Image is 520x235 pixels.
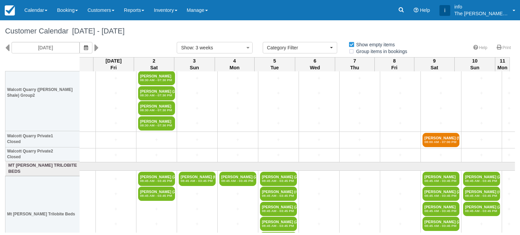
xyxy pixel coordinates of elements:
[504,120,515,127] a: +
[97,190,134,197] a: +
[382,136,419,143] a: +
[463,105,500,112] a: +
[260,90,297,97] a: +
[439,5,450,16] div: i
[341,105,378,112] a: +
[382,151,419,159] a: +
[138,116,175,131] a: [PERSON_NAME]08:30 AM - 07:30 PM
[493,43,515,53] a: Print
[463,172,500,186] a: [PERSON_NAME] (2)08:45 AM - 03:45 PM
[138,206,175,213] a: +
[301,206,338,213] a: +
[262,224,295,228] em: 08:45 AM - 03:45 PM
[260,120,297,127] a: +
[138,136,175,143] a: +
[382,90,419,97] a: +
[97,175,134,183] a: +
[341,175,378,183] a: +
[97,120,134,127] a: +
[138,86,175,100] a: [PERSON_NAME] (2)08:30 AM - 07:30 PM
[382,175,419,183] a: +
[301,105,338,112] a: +
[504,190,515,197] a: +
[267,44,328,51] span: Category Filter
[179,206,216,213] a: +
[260,187,297,201] a: [PERSON_NAME] (4)08:45 AM - 03:45 PM
[348,49,413,53] span: Group items in bookings
[301,151,338,159] a: +
[504,220,515,228] a: +
[454,10,508,17] p: The [PERSON_NAME] Shale Geoscience Foundation
[5,54,80,131] th: Walcott Quarry ([PERSON_NAME] Shale) Group2
[97,151,134,159] a: +
[138,220,175,228] a: +
[140,194,173,198] em: 08:45 AM - 03:45 PM
[422,172,459,186] a: [PERSON_NAME]08:45 AM - 03:45 PM
[219,190,256,197] a: +
[463,120,500,127] a: +
[348,46,412,56] label: Group items in bookings
[219,75,256,82] a: +
[5,147,80,161] th: Walcott Quarry Private2 Closed
[463,220,500,228] a: +
[463,151,500,159] a: +
[504,206,515,213] a: +
[301,175,338,183] a: +
[422,90,459,97] a: +
[422,151,459,159] a: +
[5,27,515,35] h1: Customer Calendar
[260,105,297,112] a: +
[219,151,256,159] a: +
[7,162,78,175] a: Mt [PERSON_NAME] Trilobite beds
[425,140,457,144] em: 08:00 AM - 07:00 PM
[420,7,430,13] span: Help
[422,120,459,127] a: +
[301,136,338,143] a: +
[455,57,495,71] th: 10 Sun
[93,57,134,71] th: [DATE] Fri
[140,108,173,112] em: 08:30 AM - 07:30 PM
[138,71,175,85] a: [PERSON_NAME]08:30 AM - 07:30 PM
[179,190,216,197] a: +
[97,105,134,112] a: +
[262,194,295,198] em: 08:45 AM - 03:45 PM
[254,57,295,71] th: 5 Tue
[219,206,256,213] a: +
[221,179,254,183] em: 08:45 AM - 03:45 PM
[301,220,338,228] a: +
[215,57,254,71] th: 4 Mon
[295,57,335,71] th: 6 Wed
[504,151,515,159] a: +
[341,151,378,159] a: +
[97,136,134,143] a: +
[177,42,253,53] button: Show: 3 weeks
[454,3,508,10] p: info
[219,220,256,228] a: +
[469,43,492,53] a: Help
[348,40,399,50] label: Show empty items
[382,206,419,213] a: +
[140,179,173,183] em: 08:45 AM - 03:45 PM
[193,45,213,50] span: : 3 weeks
[301,90,338,97] a: +
[382,105,419,112] a: +
[97,90,134,97] a: +
[179,220,216,228] a: +
[179,136,216,143] a: +
[463,90,500,97] a: +
[138,172,175,186] a: [PERSON_NAME] (2)08:45 AM - 03:45 PM
[504,105,515,112] a: +
[179,105,216,112] a: +
[219,105,256,112] a: +
[504,175,515,183] a: +
[181,179,214,183] em: 08:45 AM - 03:45 PM
[301,75,338,82] a: +
[341,220,378,228] a: +
[463,202,500,216] a: [PERSON_NAME] (2)08:45 AM - 03:45 PM
[422,187,459,201] a: [PERSON_NAME] (2)08:45 AM - 03:45 PM
[260,172,297,186] a: [PERSON_NAME] (2)08:45 AM - 03:45 PM
[463,136,500,143] a: +
[179,120,216,127] a: +
[341,136,378,143] a: +
[463,75,500,82] a: +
